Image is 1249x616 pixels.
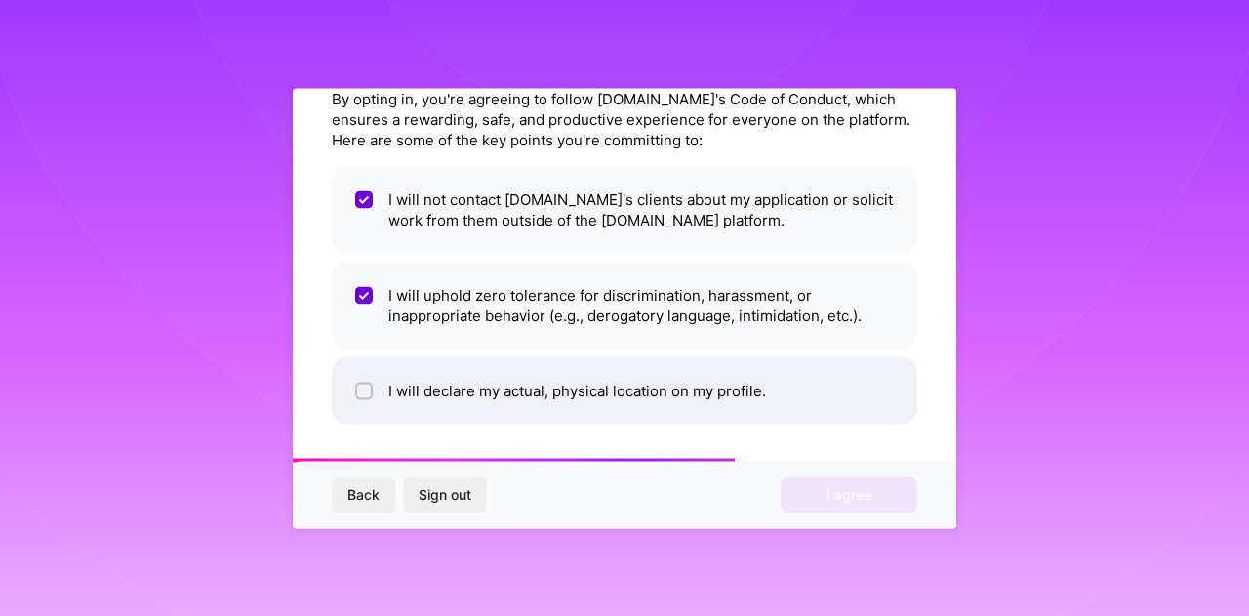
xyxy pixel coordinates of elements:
[403,477,487,513] button: Sign out
[332,356,917,424] li: I will declare my actual, physical location on my profile.
[332,88,917,149] div: By opting in, you're agreeing to follow [DOMAIN_NAME]'s Code of Conduct, which ensures a rewardin...
[332,477,395,513] button: Back
[332,261,917,349] li: I will uphold zero tolerance for discrimination, harassment, or inappropriate behavior (e.g., der...
[419,485,471,505] span: Sign out
[347,485,380,505] span: Back
[332,165,917,253] li: I will not contact [DOMAIN_NAME]'s clients about my application or solicit work from them outside...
